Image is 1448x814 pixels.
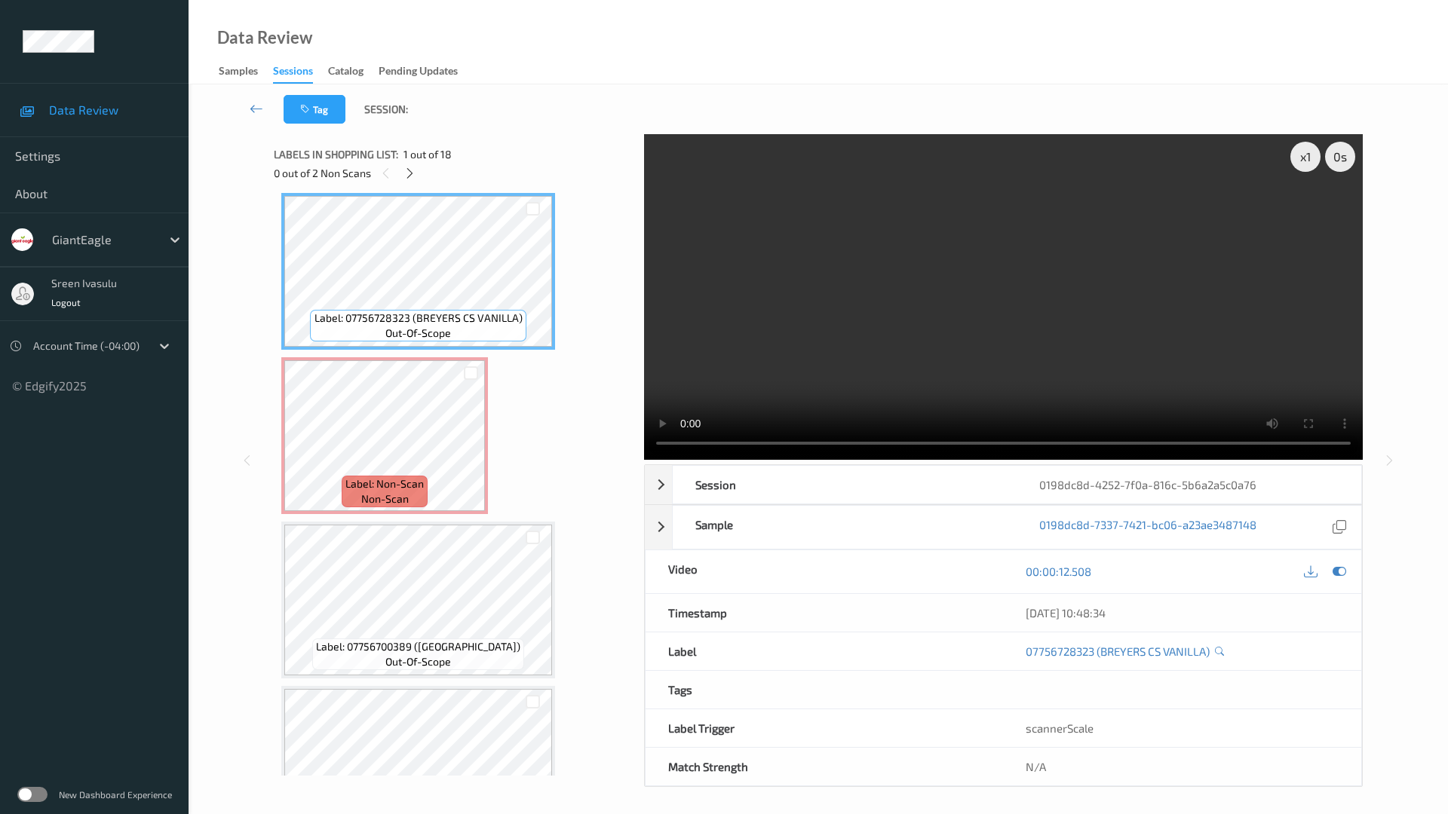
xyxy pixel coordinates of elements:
div: Label [646,632,1004,670]
span: out-of-scope [385,654,451,669]
a: Pending Updates [379,61,473,82]
span: Labels in shopping list: [274,147,398,162]
span: non-scan [361,491,409,506]
a: 07756728323 (BREYERS CS VANILLA) [1026,644,1210,659]
span: out-of-scope [385,326,451,341]
div: Samples [219,63,258,82]
span: Label: Non-Scan [345,476,424,491]
div: scannerScale [1003,709,1361,747]
div: Catalog [328,63,364,82]
span: Session: [364,102,408,117]
div: Session0198dc8d-4252-7f0a-816c-5b6a2a5c0a76 [645,465,1362,504]
div: Tags [646,671,1004,708]
div: Data Review [217,30,312,45]
a: Catalog [328,61,379,82]
div: [DATE] 10:48:34 [1026,605,1339,620]
a: Sessions [273,61,328,84]
div: Video [646,550,1004,593]
div: Match Strength [646,748,1004,785]
div: Timestamp [646,594,1004,632]
div: x 1 [1290,142,1321,172]
a: Samples [219,61,273,82]
button: Tag [284,95,345,124]
span: Label: 07756700389 ([GEOGRAPHIC_DATA]) [316,639,520,654]
span: 1 out of 18 [403,147,452,162]
div: Sample [673,506,1017,549]
div: Sessions [273,63,313,84]
div: Session [673,466,1017,503]
div: Sample0198dc8d-7337-7421-bc06-a23ae3487148 [645,505,1362,549]
div: 0198dc8d-4252-7f0a-816c-5b6a2a5c0a76 [1017,466,1361,503]
div: Label Trigger [646,709,1004,747]
div: 0 s [1325,142,1355,172]
div: Pending Updates [379,63,458,82]
a: 0198dc8d-7337-7421-bc06-a23ae3487148 [1039,517,1256,537]
div: 0 out of 2 Non Scans [274,164,633,182]
a: 00:00:12.508 [1026,564,1091,579]
span: Label: 07756728323 (BREYERS CS VANILLA) [314,311,523,326]
div: N/A [1003,748,1361,785]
